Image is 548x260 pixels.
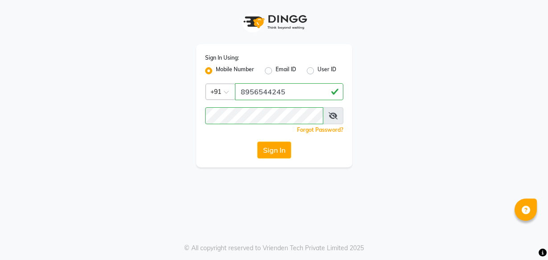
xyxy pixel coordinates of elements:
[239,9,310,35] img: logo1.svg
[257,142,291,158] button: Sign In
[297,126,343,133] a: Forgot Password?
[317,65,336,76] label: User ID
[205,107,323,124] input: Username
[216,65,254,76] label: Mobile Number
[205,54,239,62] label: Sign In Using:
[511,224,539,251] iframe: chat widget
[276,65,296,76] label: Email ID
[235,83,343,100] input: Username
